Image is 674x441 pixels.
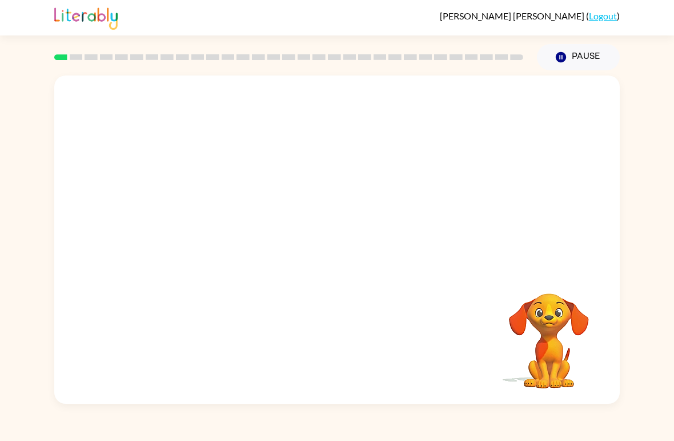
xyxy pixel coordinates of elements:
img: Literably [54,5,118,30]
div: ( ) [440,10,620,21]
a: Logout [589,10,617,21]
span: [PERSON_NAME] [PERSON_NAME] [440,10,586,21]
button: Pause [537,44,620,70]
video: Your browser must support playing .mp4 files to use Literably. Please try using another browser. [492,276,606,390]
